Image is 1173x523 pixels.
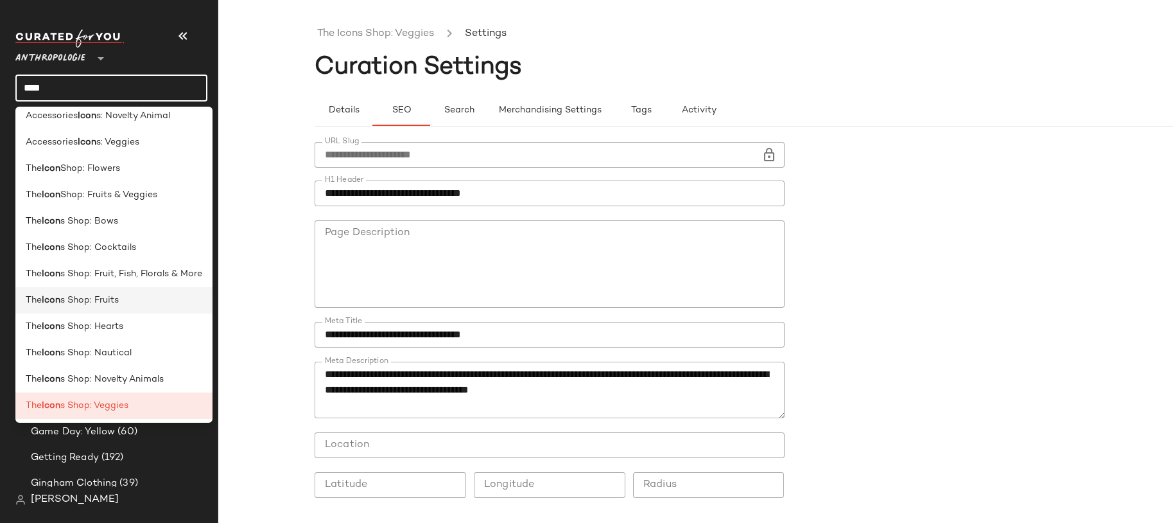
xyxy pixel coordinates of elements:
span: Gingham Clothing [31,476,117,491]
span: s Shop: Novelty Animals [60,373,164,386]
span: The [26,162,42,175]
li: Settings [462,26,509,42]
span: s Shop: Veggies [60,399,128,412]
span: The [26,188,42,202]
span: The [26,215,42,228]
span: The [26,294,42,307]
span: (39) [117,476,138,491]
b: Icon [42,346,60,360]
span: The [26,241,42,254]
span: Activity [681,105,717,116]
span: The [26,320,42,333]
b: Icon [42,188,60,202]
b: Icon [42,373,60,386]
span: Shop: Fruits & Veggies [60,188,157,202]
span: The [26,346,42,360]
b: Icon [78,136,96,149]
span: The [26,267,42,281]
img: cfy_white_logo.C9jOOHJF.svg [15,30,125,48]
span: Search [444,105,474,116]
span: SEO [391,105,411,116]
span: Anthropologie [15,44,85,67]
b: Icon [42,241,60,254]
span: s Shop: Fruits [60,294,119,307]
span: Details [327,105,359,116]
span: s Shop: Fruit, Fish, Florals & More [60,267,202,281]
b: Icon [78,109,96,123]
span: s Shop: Hearts [60,320,123,333]
b: Icon [42,294,60,307]
b: Icon [42,399,60,412]
span: Accessories [26,109,78,123]
b: Icon [42,320,60,333]
b: Icon [42,267,60,281]
span: Tags [630,105,652,116]
b: Icon [42,162,60,175]
span: The [26,373,42,386]
span: s Shop: Nautical [60,346,132,360]
b: Icon [42,215,60,228]
span: Getting Ready [31,450,99,465]
span: Curation Settings [315,55,522,80]
span: s: Veggies [96,136,139,149]
a: The Icons Shop: Veggies [317,26,434,42]
span: Game Day: Yellow [31,425,115,439]
span: The [26,399,42,412]
span: [PERSON_NAME] [31,492,119,508]
span: (60) [115,425,137,439]
span: s: Novelty Animal [96,109,170,123]
span: s Shop: Bows [60,215,118,228]
span: (192) [99,450,124,465]
span: Merchandising Settings [498,105,602,116]
span: Shop: Flowers [60,162,120,175]
span: s Shop: Cocktails [60,241,136,254]
span: Accessories [26,136,78,149]
img: svg%3e [15,495,26,505]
